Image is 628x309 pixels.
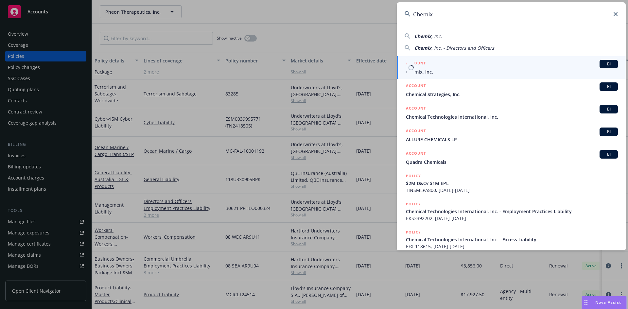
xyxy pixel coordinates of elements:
[406,236,618,243] span: Chemical Technologies International, Inc. - Excess Liability
[397,101,626,124] a: ACCOUNTBIChemical Technologies International, Inc.
[406,68,618,75] span: Chemix, Inc.
[602,106,615,112] span: BI
[397,2,626,26] input: Search...
[397,56,626,79] a: ACCOUNTBIChemix, Inc.
[582,296,627,309] button: Nova Assist
[602,151,615,157] span: BI
[406,150,426,158] h5: ACCOUNT
[397,79,626,101] a: ACCOUNTBIChemical Strategies, Inc.
[431,33,442,39] span: , Inc.
[397,146,626,169] a: ACCOUNTBIQuadra Chemicals
[431,45,494,51] span: , Inc. - Directors and Officers
[602,61,615,67] span: BI
[602,129,615,135] span: BI
[406,159,618,165] span: Quadra Chemicals
[406,243,618,250] span: EFX-118615, [DATE]-[DATE]
[406,187,618,194] span: TINSMLPA800, [DATE]-[DATE]
[582,296,590,309] div: Drag to move
[406,128,426,135] h5: ACCOUNT
[414,45,431,51] span: Chemix
[414,33,431,39] span: Chemix
[406,91,618,98] span: Chemical Strategies, Inc.
[406,173,421,179] h5: POLICY
[397,225,626,253] a: POLICYChemical Technologies International, Inc. - Excess LiabilityEFX-118615, [DATE]-[DATE]
[595,300,621,305] span: Nova Assist
[406,113,618,120] span: Chemical Technologies International, Inc.
[397,124,626,146] a: ACCOUNTBIALLURE CHEMICALS LP
[406,105,426,113] h5: ACCOUNT
[406,215,618,222] span: EKS3392202, [DATE]-[DATE]
[406,60,426,68] h5: ACCOUNT
[406,136,618,143] span: ALLURE CHEMICALS LP
[406,229,421,235] h5: POLICY
[406,180,618,187] span: $2M D&O/ $1M EPL
[602,84,615,90] span: BI
[397,197,626,225] a: POLICYChemical Technologies International, Inc. - Employment Practices LiabilityEKS3392202, [DATE...
[406,208,618,215] span: Chemical Technologies International, Inc. - Employment Practices Liability
[406,201,421,207] h5: POLICY
[397,169,626,197] a: POLICY$2M D&O/ $1M EPLTINSMLPA800, [DATE]-[DATE]
[406,82,426,90] h5: ACCOUNT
